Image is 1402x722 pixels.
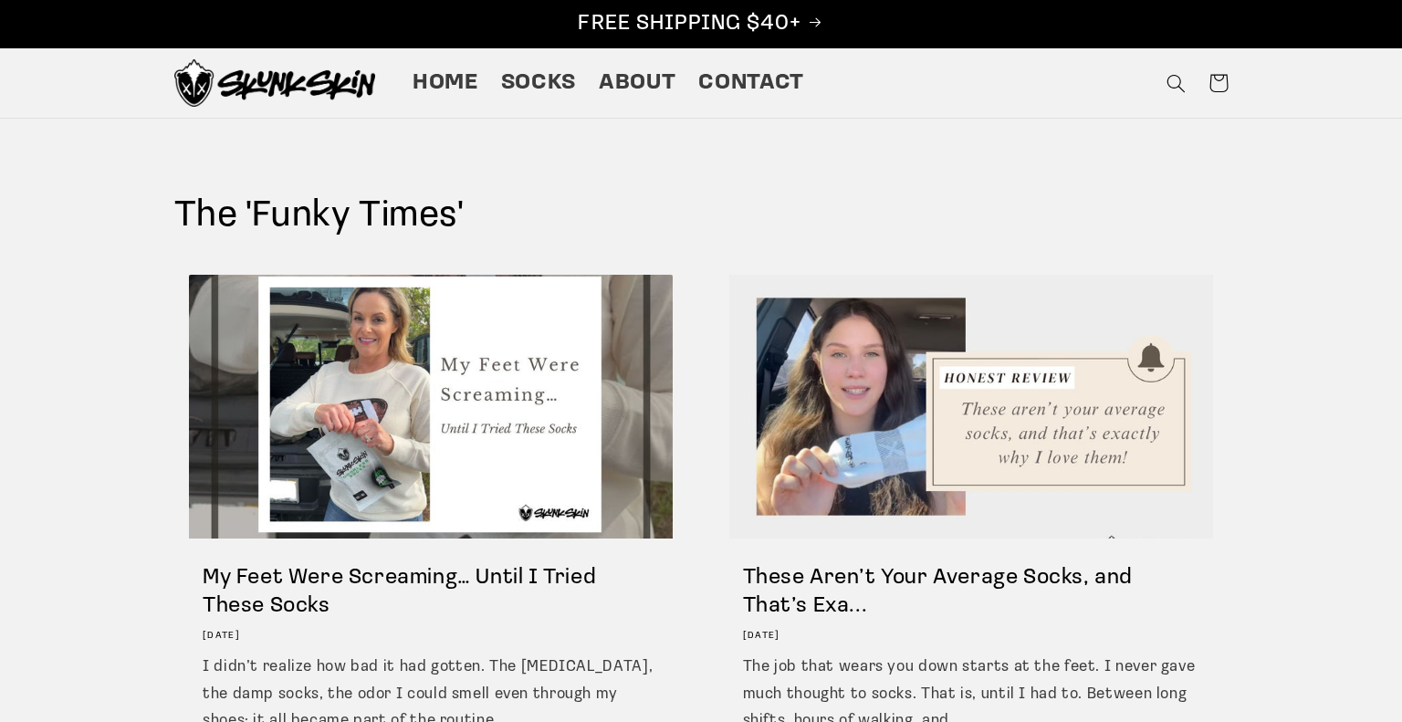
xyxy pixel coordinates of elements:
summary: Search [1156,62,1198,104]
a: Home [401,58,489,109]
p: FREE SHIPPING $40+ [19,10,1383,38]
span: About [599,69,675,98]
a: My Feet Were Screaming… Until I Tried These Socks [203,564,660,621]
a: Contact [687,58,816,109]
h1: The 'Funky Times' [174,193,1229,240]
img: Skunk Skin Anti-Odor Socks. [174,59,375,107]
span: Home [413,69,478,98]
a: These Aren’t Your Average Socks, and That’s Exa... [743,564,1200,621]
a: Socks [489,58,587,109]
span: Contact [698,69,803,98]
a: About [587,58,686,109]
span: Socks [501,69,576,98]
